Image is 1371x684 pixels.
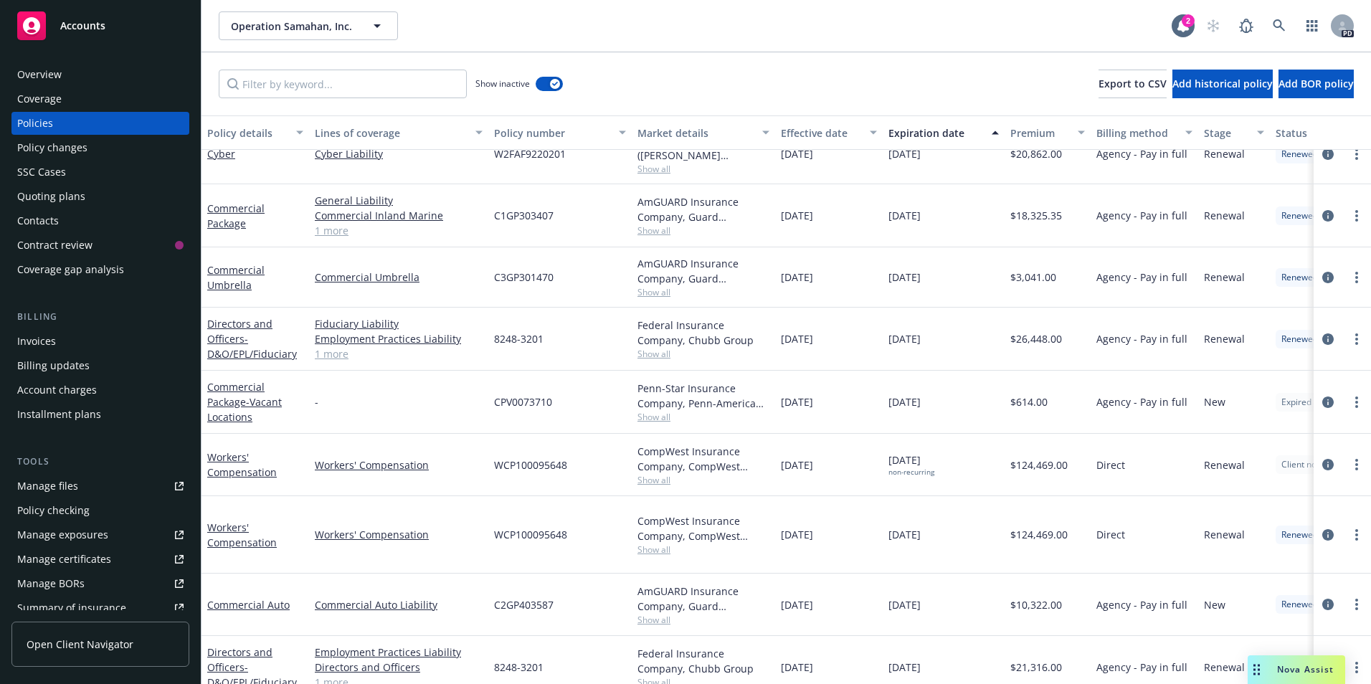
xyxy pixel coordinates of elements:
[315,146,483,161] a: Cyber Liability
[1010,527,1068,542] span: $124,469.00
[637,256,769,286] div: AmGUARD Insurance Company, Guard (Berkshire Hathaway), NSM Insurance Group
[1232,11,1261,40] a: Report a Bug
[207,317,297,361] a: Directors and Officers
[1096,146,1187,161] span: Agency - Pay in full
[637,318,769,348] div: Federal Insurance Company, Chubb Group
[1198,115,1270,150] button: Stage
[207,598,290,612] a: Commercial Auto
[1096,208,1187,223] span: Agency - Pay in full
[1096,331,1187,346] span: Agency - Pay in full
[494,527,567,542] span: WCP100095648
[207,125,288,141] div: Policy details
[11,6,189,46] a: Accounts
[11,310,189,324] div: Billing
[1096,270,1187,285] span: Agency - Pay in full
[17,548,111,571] div: Manage certificates
[781,270,813,285] span: [DATE]
[1091,115,1198,150] button: Billing method
[781,527,813,542] span: [DATE]
[17,523,108,546] div: Manage exposures
[315,645,483,660] a: Employment Practices Liability
[1298,11,1327,40] a: Switch app
[637,543,769,556] span: Show all
[11,185,189,208] a: Quoting plans
[315,223,483,238] a: 1 more
[1172,70,1273,98] button: Add historical policy
[201,115,309,150] button: Policy details
[17,499,90,522] div: Policy checking
[315,316,483,331] a: Fiduciary Liability
[11,379,189,402] a: Account charges
[494,331,544,346] span: 8248-3201
[11,475,189,498] a: Manage files
[1281,458,1359,471] span: Client not renewing
[1348,596,1365,613] a: more
[1281,396,1311,409] span: Expired
[781,394,813,409] span: [DATE]
[637,513,769,543] div: CompWest Insurance Company, CompWest Insurance
[888,467,934,477] div: non-recurring
[632,115,775,150] button: Market details
[883,115,1005,150] button: Expiration date
[637,614,769,626] span: Show all
[1204,331,1245,346] span: Renewal
[1248,655,1266,684] div: Drag to move
[888,660,921,675] span: [DATE]
[207,263,265,292] a: Commercial Umbrella
[1319,394,1337,411] a: circleInformation
[637,444,769,474] div: CompWest Insurance Company, CompWest Insurance
[17,475,78,498] div: Manage files
[1096,457,1125,472] span: Direct
[1281,598,1318,611] span: Renewed
[219,11,398,40] button: Operation Samahan, Inc.
[1319,146,1337,163] a: circleInformation
[781,331,813,346] span: [DATE]
[1010,146,1062,161] span: $20,862.00
[1005,115,1091,150] button: Premium
[11,63,189,86] a: Overview
[1204,270,1245,285] span: Renewal
[1172,77,1273,90] span: Add historical policy
[637,163,769,175] span: Show all
[1010,270,1056,285] span: $3,041.00
[17,258,124,281] div: Coverage gap analysis
[11,209,189,232] a: Contacts
[1281,148,1318,161] span: Renewed
[1319,207,1337,224] a: circleInformation
[207,147,235,161] a: Cyber
[1204,527,1245,542] span: Renewal
[494,660,544,675] span: 8248-3201
[11,258,189,281] a: Coverage gap analysis
[494,597,554,612] span: C2GP403587
[11,136,189,159] a: Policy changes
[17,379,97,402] div: Account charges
[315,597,483,612] a: Commercial Auto Liability
[888,527,921,542] span: [DATE]
[1277,663,1334,675] span: Nova Assist
[637,194,769,224] div: AmGUARD Insurance Company, Guard (Berkshire Hathaway), NSM Insurance Group
[17,161,66,184] div: SSC Cases
[1204,660,1245,675] span: Renewal
[1319,526,1337,543] a: circleInformation
[637,224,769,237] span: Show all
[781,457,813,472] span: [DATE]
[17,597,126,619] div: Summary of insurance
[315,331,483,346] a: Employment Practices Liability
[207,201,265,230] a: Commercial Package
[315,193,483,208] a: General Liability
[1182,14,1195,27] div: 2
[888,270,921,285] span: [DATE]
[637,411,769,423] span: Show all
[1099,70,1167,98] button: Export to CSV
[475,77,530,90] span: Show inactive
[494,394,552,409] span: CPV0073710
[315,346,483,361] a: 1 more
[315,457,483,472] a: Workers' Compensation
[1204,457,1245,472] span: Renewal
[1319,269,1337,286] a: circleInformation
[11,455,189,469] div: Tools
[1319,456,1337,473] a: circleInformation
[637,125,754,141] div: Market details
[11,523,189,546] a: Manage exposures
